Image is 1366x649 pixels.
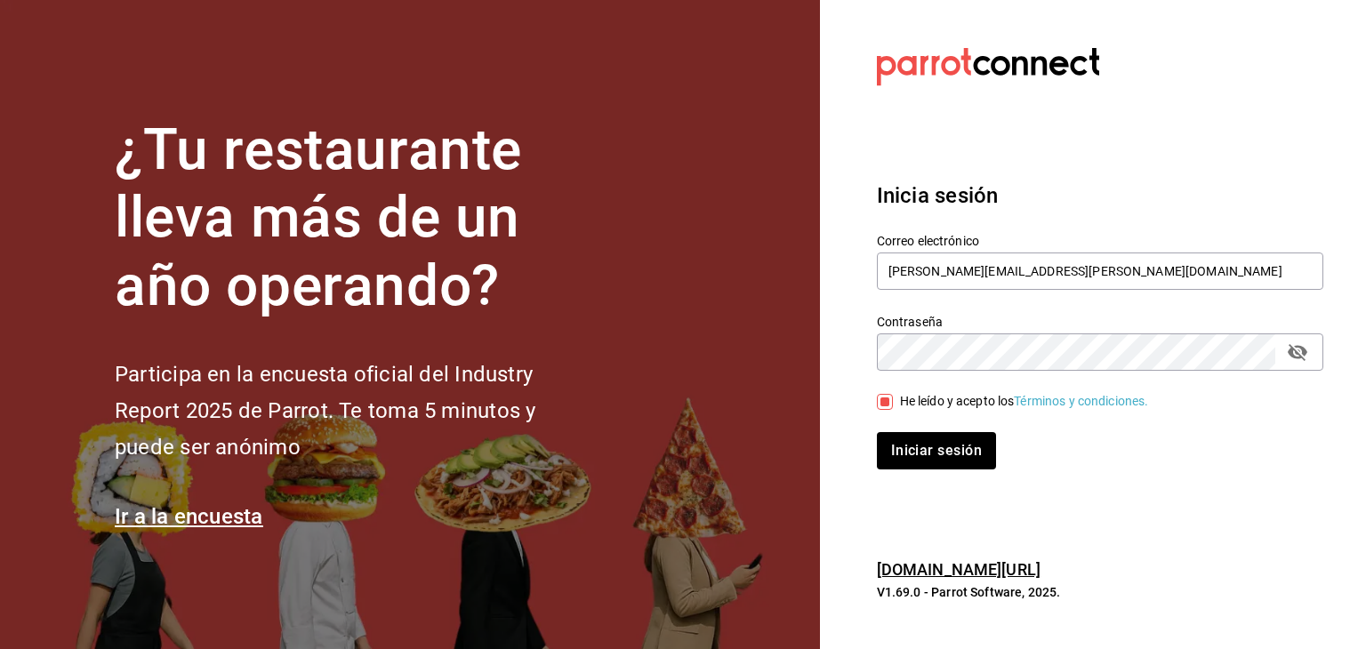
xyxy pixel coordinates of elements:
[877,234,1323,246] label: Correo electrónico
[115,116,595,321] h1: ¿Tu restaurante lleva más de un año operando?
[115,504,263,529] a: Ir a la encuesta
[877,583,1323,601] p: V1.69.0 - Parrot Software, 2025.
[877,252,1323,290] input: Ingresa tu correo electrónico
[1014,394,1148,408] a: Términos y condiciones.
[877,560,1041,579] a: [DOMAIN_NAME][URL]
[877,180,1323,212] h3: Inicia sesión
[877,432,996,469] button: Iniciar sesión
[115,357,595,465] h2: Participa en la encuesta oficial del Industry Report 2025 de Parrot. Te toma 5 minutos y puede se...
[877,315,1323,327] label: Contraseña
[1282,337,1313,367] button: passwordField
[900,392,1149,411] div: He leído y acepto los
